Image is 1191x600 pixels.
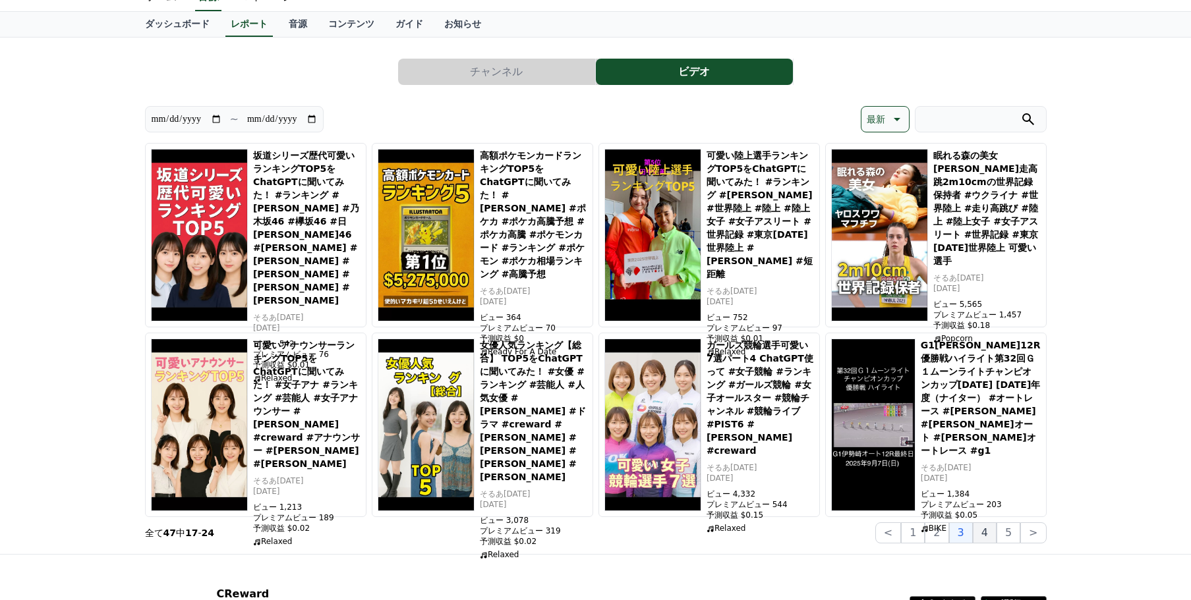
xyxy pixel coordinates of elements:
[933,299,1041,310] p: ビュー 5,565
[185,528,198,538] strong: 17
[480,323,587,333] p: プレミアムビュー 70
[707,339,814,457] h5: ガールズ競輪選手可愛い7選パート4 ChatGPT使って #女子競輪 #ランキング #ガールズ競輪 #女子オールスター #競輪チャンネル #競輪ライブ #PIST6 #[PERSON_NAME]...
[480,149,587,281] h5: 高額ポケモンカードランキングTOP5をChatGPTに聞いてみた！ #[PERSON_NAME] #ポケカ #ポケカ高騰予想 #ポケカ高騰 #ポケモンカード #ランキング #ポケモン #ポケカ相...
[831,339,915,511] img: G1伊勢崎12R 優勝戦ハイライト第32回Ｇ１ムーンライトチャンピオンカップ2025年9月7日(日) 令和７年度（ナイター） #オートレース #伊勢崎 #伊勢崎オート #伊勢崎オートレース #g1
[707,149,814,281] h5: 可愛い陸上選手ランキングTOP5をChatGPTに聞いてみた！ #ランキング #[PERSON_NAME] #世界陸上 #陸上 #陸上女子 #女子アスリート #世界記録 #東京[DATE]世界陸...
[151,149,248,321] img: 坂道シリーズ歴代可愛いランキングTOP5をChatGPTに聞いてみた！ #ランキング #ヒカル #乃木坂46 #欅坂46 #日向坂46 #白石麻衣 #西野七瀬 #齋藤飛鳥 #生田絵梨花 #平手友梨奈
[933,149,1041,267] h5: 眠れる森の美女[PERSON_NAME]走高跳2m10cmの世界記録保持者 #ウクライナ #世界陸上 #走り高跳び #陸上 #陸上女子 #女子アスリート #世界記録 #東京[DATE]世界陸上 ...
[867,110,885,128] p: 最新
[480,515,587,526] p: ビュー 3,078
[480,286,587,296] p: そるあ[DATE]
[480,536,587,547] p: 予測収益 $0.02
[145,143,366,327] button: 坂道シリーズ歴代可愛いランキングTOP5をChatGPTに聞いてみた！ #ランキング #ヒカル #乃木坂46 #欅坂46 #日向坂46 #白石麻衣 #西野七瀬 #齋藤飛鳥 #生田絵梨花 #平手友...
[861,106,910,132] button: 最新
[225,12,273,37] a: レポート
[318,12,385,37] a: コンテンツ
[831,149,928,321] img: 眠れる森の美女ヤロスラワ・マフチフ走高跳2m10cmの世界記録保持者 #ウクライナ #世界陸上 #走り高跳び #陸上 #陸上女子 #女子アスリート #世界記録 #東京2025世界陸上 可愛い選手
[398,59,595,85] button: チャンネル
[707,312,814,323] p: ビュー 752
[145,333,366,517] button: 可愛いアナウンサーランキングTOP5をChatGPTに聞いてみた！ #女子アナ #ランキング #芸能人 #女子アナウンサー #ヒカル #creward #アナウンサー #弘中綾香 #田中みな実 ...
[253,339,361,470] h5: 可愛いアナウンサーランキングTOP5をChatGPTに聞いてみた！ #女子アナ #ランキング #芸能人 #女子アナウンサー #[PERSON_NAME] #creward #アナウンサー #[P...
[378,339,475,511] img: 女優人気ランキング【総合】 TOP5をChatGPTに聞いてみた！ #女優 #ランキング #芸能人 #人気女優 #ヒカル #ドラマ #creward #新垣結衣 #芦田愛菜 #綾瀬はるか #有村架純
[278,12,318,37] a: 音源
[707,323,814,333] p: プレミアムビュー 97
[230,111,239,127] p: ~
[604,339,701,511] img: ガールズ競輪選手可愛い7選パート4 ChatGPT使って #女子競輪 #ランキング #ガールズ競輪 #女子オールスター #競輪チャンネル #競輪ライブ #PIST6 #ヒカル #creward
[598,143,820,327] button: 可愛い陸上選手ランキングTOP5をChatGPTに聞いてみた！ #ランキング #ヒカル #世界陸上 #陸上 #陸上女子 #女子アスリート #世界記録 #東京2025世界陸上 #田中佑美 #短距離...
[480,312,587,323] p: ビュー 364
[253,323,361,333] p: [DATE]
[707,523,814,533] p: Relaxed
[707,296,814,307] p: [DATE]
[253,523,361,533] p: 予測収益 $0.02
[933,310,1041,320] p: プレミアムビュー 1,457
[707,473,814,483] p: [DATE]
[480,296,587,307] p: [DATE]
[480,499,587,510] p: [DATE]
[921,510,1041,520] p: 予測収益 $0.05
[253,149,361,307] h5: 坂道シリーズ歴代可愛いランキングTOP5をChatGPTに聞いてみた！ #ランキング #[PERSON_NAME] #乃木坂46 #欅坂46 #日[PERSON_NAME]46 #[PERSON...
[480,549,587,560] p: Relaxed
[480,339,587,483] h5: 女優人気ランキング【総合】 TOP5をChatGPTに聞いてみた！ #女優 #ランキング #芸能人 #人気女優 #[PERSON_NAME] #ドラマ #creward #[PERSON_NAM...
[253,512,361,523] p: プレミアムビュー 189
[163,528,176,538] strong: 47
[480,526,587,536] p: プレミアムビュー 319
[434,12,492,37] a: お知らせ
[253,502,361,512] p: ビュー 1,213
[253,312,361,323] p: そるあ[DATE]
[825,333,1047,517] button: G1伊勢崎12R 優勝戦ハイライト第32回Ｇ１ムーンライトチャンピオンカップ2025年9月7日(日) 令和７年度（ナイター） #オートレース #伊勢崎 #伊勢崎オート #伊勢崎オートレース #g...
[707,462,814,473] p: そるあ[DATE]
[707,499,814,510] p: プレミアムビュー 544
[253,486,361,497] p: [DATE]
[202,528,214,538] strong: 24
[145,526,215,539] p: 全て 中 -
[372,333,593,517] button: 女優人気ランキング【総合】 TOP5をChatGPTに聞いてみた！ #女優 #ランキング #芸能人 #人気女優 #ヒカル #ドラマ #creward #新垣結衣 #芦田愛菜 #綾瀬はるか #有村...
[921,499,1041,510] p: プレミアムビュー 203
[707,489,814,499] p: ビュー 4,332
[253,536,361,547] p: Relaxed
[707,510,814,520] p: 予測収益 $0.15
[151,339,248,511] img: 可愛いアナウンサーランキングTOP5をChatGPTに聞いてみた！ #女子アナ #ランキング #芸能人 #女子アナウンサー #ヒカル #creward #アナウンサー #弘中綾香 #田中みな実
[933,273,1041,283] p: そるあ[DATE]
[385,12,434,37] a: ガイド
[134,12,220,37] a: ダッシュボード
[921,523,1041,533] p: BIKE
[933,320,1041,331] p: 予測収益 $0.18
[598,333,820,517] button: ガールズ競輪選手可愛い7選パート4 ChatGPT使って #女子競輪 #ランキング #ガールズ競輪 #女子オールスター #競輪チャンネル #競輪ライブ #PIST6 #ヒカル #creward ...
[398,59,596,85] a: チャンネル
[604,149,701,321] img: 可愛い陸上選手ランキングTOP5をChatGPTに聞いてみた！ #ランキング #ヒカル #世界陸上 #陸上 #陸上女子 #女子アスリート #世界記録 #東京2025世界陸上 #田中佑美 #短距離
[707,286,814,296] p: そるあ[DATE]
[825,143,1047,327] button: 眠れる森の美女ヤロスラワ・マフチフ走高跳2m10cmの世界記録保持者 #ウクライナ #世界陸上 #走り高跳び #陸上 #陸上女子 #女子アスリート #世界記録 #東京2025世界陸上 可愛い選手...
[921,462,1041,473] p: そるあ[DATE]
[921,489,1041,499] p: ビュー 1,384
[901,522,925,543] button: 1
[875,522,901,543] button: <
[596,59,793,85] button: ビデオ
[921,339,1041,457] h5: G1[PERSON_NAME]12R 優勝戦ハイライト第32回Ｇ１ムーンライトチャンピオンカップ[DATE] [DATE]年度（ナイター） #オートレース #[PERSON_NAME] #[PE...
[253,476,361,486] p: そるあ[DATE]
[480,489,587,499] p: そるあ[DATE]
[372,143,593,327] button: 高額ポケモンカードランキングTOP5をChatGPTに聞いてみた！ #ヒカル #ポケカ #ポケカ高騰予想 #ポケカ高騰 #ポケモンカード #ランキング #ポケモン #ポケカ相場ランキング #高騰...
[921,473,1041,483] p: [DATE]
[378,149,475,321] img: 高額ポケモンカードランキングTOP5をChatGPTに聞いてみた！ #ヒカル #ポケカ #ポケカ高騰予想 #ポケカ高騰 #ポケモンカード #ランキング #ポケモン #ポケカ相場ランキング #高騰予想
[933,283,1041,294] p: [DATE]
